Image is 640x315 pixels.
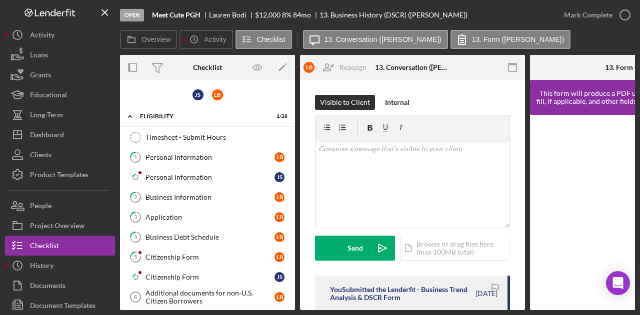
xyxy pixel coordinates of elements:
div: J S [192,89,203,100]
button: Activity [179,30,232,49]
div: Dashboard [30,125,64,147]
div: You Submitted the Lenderfit - Business Trend Analysis & DSCR Form [330,286,474,302]
a: 6Additional documents for non-U.S. Citizen BorrowersLB [125,287,290,307]
tspan: 4 [134,234,137,240]
tspan: 5 [134,254,137,260]
b: Meet Cute PGH [152,11,200,19]
div: L B [303,62,314,73]
div: Open [120,9,144,21]
div: Reassign [339,57,366,77]
button: Dashboard [5,125,115,145]
a: History [5,256,115,276]
div: L B [212,89,223,100]
button: Internal [380,95,414,110]
a: 5Citizenship FormLB [125,247,290,267]
div: Send [347,236,363,261]
div: 13. Conversation ([PERSON_NAME]) [375,63,450,71]
div: 8 % [282,11,291,19]
button: LBReassign [298,57,376,77]
div: Loans [30,45,48,67]
tspan: 3 [134,214,137,220]
label: Overview [141,35,170,43]
button: 13. Form ([PERSON_NAME]) [450,30,570,49]
div: Project Overview [30,216,84,238]
div: J S [274,172,284,182]
div: Checklist [193,63,222,71]
div: L B [274,252,284,262]
a: 3ApplicationLB [125,207,290,227]
div: L B [274,152,284,162]
div: 13. Business History (DSCR) ([PERSON_NAME]) [319,11,467,19]
a: 1Personal InformationLB [125,147,290,167]
time: 2025-09-23 13:34 [475,290,497,298]
div: Additional documents for non-U.S. Citizen Borrowers [145,289,274,305]
div: Business Information [145,193,274,201]
div: History [30,256,53,278]
div: Mark Complete [564,5,612,25]
button: Visible to Client [315,95,375,110]
button: People [5,196,115,216]
div: Product Templates [30,165,88,187]
div: Personal Information [145,153,274,161]
div: J S [274,272,284,282]
a: Timesheet - Submit Hours [125,127,290,147]
a: Citizenship FormJS [125,267,290,287]
a: 4Business Debt ScheduleLB [125,227,290,247]
tspan: 1 [134,154,137,160]
div: L B [274,232,284,242]
button: Checklist [5,236,115,256]
button: Loans [5,45,115,65]
button: Checklist [235,30,292,49]
div: Activity [30,25,54,47]
div: Educational [30,85,67,107]
div: Citizenship Form [145,273,274,281]
div: Eligibility [140,113,262,119]
div: People [30,196,51,218]
tspan: 6 [134,294,137,300]
button: 13. Conversation ([PERSON_NAME]) [303,30,448,49]
button: Mark Complete [554,5,635,25]
div: Citizenship Form [145,253,274,261]
div: L B [274,212,284,222]
div: Timesheet - Submit Hours [145,133,289,141]
button: Overview [120,30,177,49]
label: 13. Conversation ([PERSON_NAME]) [324,35,441,43]
div: 84 mo [293,11,311,19]
button: Project Overview [5,216,115,236]
button: Grants [5,65,115,85]
a: Personal InformationJS [125,167,290,187]
div: Visible to Client [320,95,370,110]
a: 2Business InformationLB [125,187,290,207]
label: 13. Form ([PERSON_NAME]) [472,35,564,43]
div: L B [274,192,284,202]
span: $12,000 [255,10,280,19]
div: Clients [30,145,51,167]
div: Lauren Bodi [209,11,255,19]
div: Business Debt Schedule [145,233,274,241]
div: Long-Term [30,105,63,127]
button: Clients [5,145,115,165]
label: Activity [204,35,226,43]
div: Internal [385,95,409,110]
div: Application [145,213,274,221]
div: Checklist [30,236,59,258]
button: Documents [5,276,115,296]
div: 1 / 28 [269,113,287,119]
div: Personal Information [145,173,274,181]
div: L B [274,292,284,302]
button: Educational [5,85,115,105]
button: Long-Term [5,105,115,125]
tspan: 2 [134,194,137,200]
a: Activity [5,25,115,45]
button: Product Templates [5,165,115,185]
